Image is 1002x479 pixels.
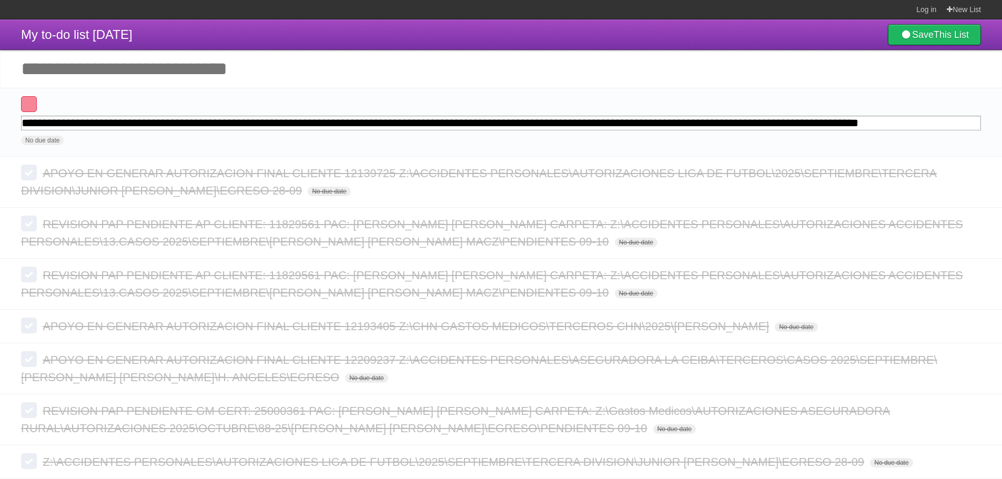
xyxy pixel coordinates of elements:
[21,167,937,197] span: APOYO EN GENERAR AUTORIZACION FINAL CLIENTE 12139725 Z:\ACCIDENTES PERSONALES\AUTORIZACIONES LIGA...
[21,27,133,42] span: My to-do list [DATE]
[934,29,969,40] b: This List
[888,24,981,45] a: SaveThis List
[43,455,867,468] span: Z:\ACCIDENTES PERSONALES\AUTORIZACIONES LIGA DE FUTBOL\2025\SEPTIEMBRE\TERCERA DIVISION\JUNIOR [P...
[615,289,657,298] span: No due date
[21,216,37,231] label: Done
[43,320,772,333] span: APOYO EN GENERAR AUTORIZACION FINAL CLIENTE 12193405 Z:\CHN GASTOS MEDICOS\TERCEROS CHN\2025\[PER...
[21,318,37,333] label: Done
[21,402,37,418] label: Done
[21,269,963,299] span: REVISION PAP PENDIENTE AP CLIENTE: 11829561 PAC: [PERSON_NAME] [PERSON_NAME] CARPETA: Z:\ACCIDENT...
[21,136,64,145] span: No due date
[21,267,37,282] label: Done
[345,373,388,383] span: No due date
[21,96,37,112] label: Done
[308,187,350,196] span: No due date
[21,353,937,384] span: APOYO EN GENERAR AUTORIZACION FINAL CLIENTE 12209237 Z:\ACCIDENTES PERSONALES\ASEGURADORA LA CEIB...
[21,351,37,367] label: Done
[615,238,657,247] span: No due date
[21,453,37,469] label: Done
[653,424,696,434] span: No due date
[870,458,913,467] span: No due date
[21,404,890,435] span: REVISION PAP PENDIENTE GM CERT: 25000361 PAC: [PERSON_NAME] [PERSON_NAME] CARPETA: Z:\Gastos Medi...
[21,165,37,180] label: Done
[775,322,817,332] span: No due date
[21,218,963,248] span: REVISION PAP PENDIENTE AP CLIENTE: 11829561 PAC: [PERSON_NAME] [PERSON_NAME] CARPETA: Z:\ACCIDENT...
